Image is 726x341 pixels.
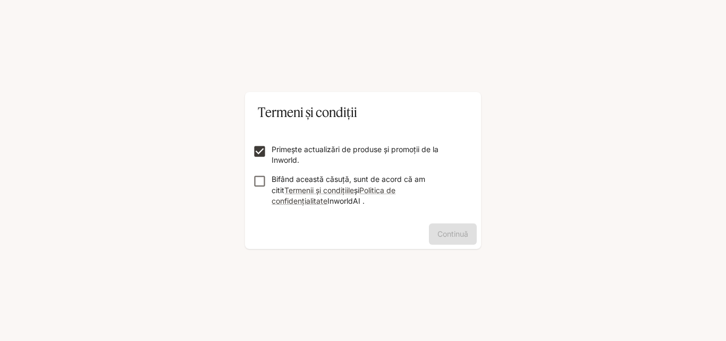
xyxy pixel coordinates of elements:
[284,186,354,195] a: Termenii și condițiile
[272,145,438,164] font: Primește actualizări de produse și promoții de la Inworld.
[272,174,425,194] font: Bifând această căsuță, sunt de acord că am citit
[327,196,365,205] font: InworldAI .
[354,186,359,195] font: și
[258,104,357,120] font: Termeni și condiții
[272,186,395,205] a: Politica de confidențialitate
